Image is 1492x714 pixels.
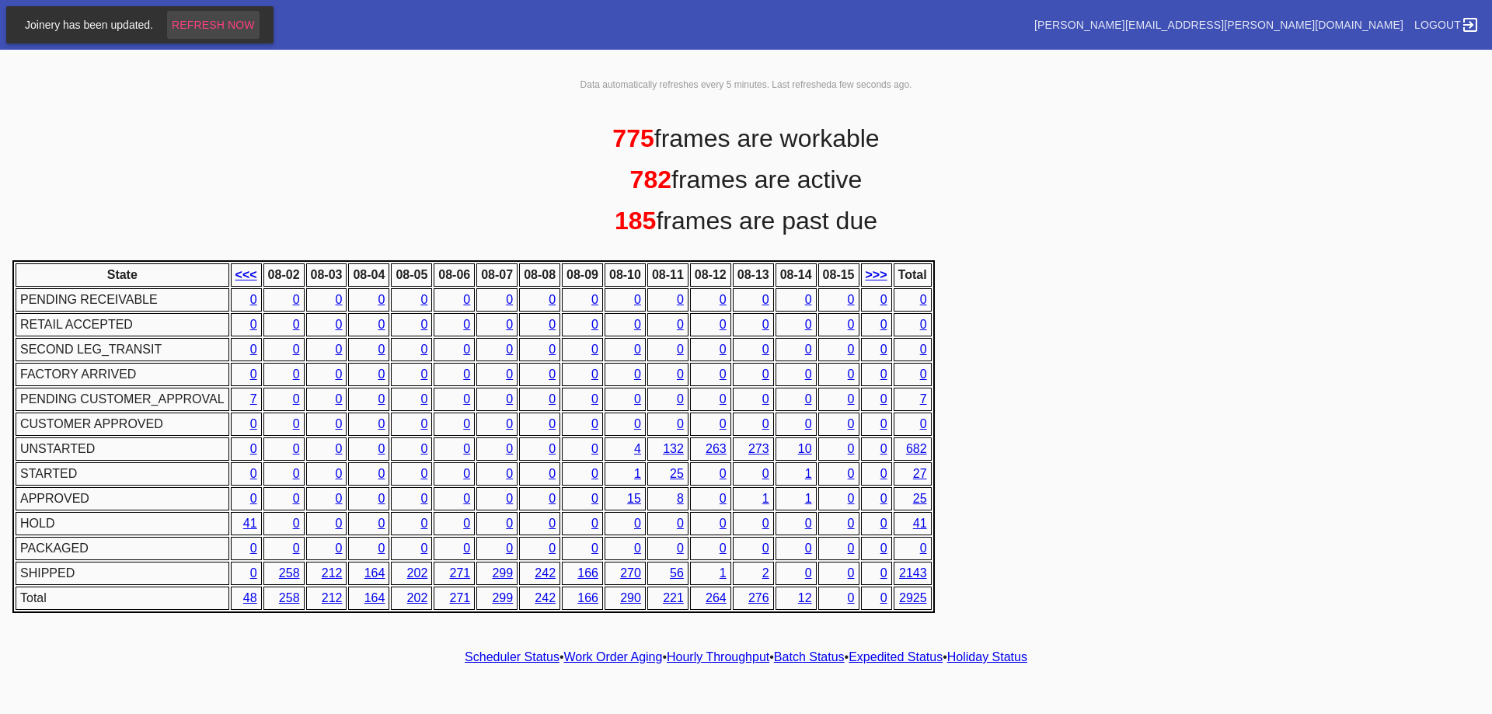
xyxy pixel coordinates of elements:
a: 242 [535,566,556,580]
a: 0 [720,492,727,505]
a: 264 [706,591,727,604]
a: 0 [762,467,769,480]
a: 0 [378,392,385,406]
a: 0 [591,517,598,530]
a: 0 [880,343,887,356]
th: 08-05 [391,263,432,287]
a: 12 [798,591,812,604]
a: 0 [463,517,470,530]
a: 0 [506,343,513,356]
a: 0 [634,392,641,406]
a: 0 [336,467,343,480]
a: 0 [634,343,641,356]
th: 08-10 [605,263,646,287]
a: >>> [866,268,887,281]
th: 08-08 [519,263,560,287]
span: • [943,650,1027,663]
a: 0 [250,467,257,480]
a: 0 [420,417,427,430]
a: 290 [620,591,641,604]
a: 0 [420,442,427,455]
div: frames are active [6,159,1486,200]
a: 271 [450,591,471,604]
a: 0 [677,343,684,356]
a: 0 [848,492,855,505]
a: 0 [880,566,887,580]
a: 0 [720,343,727,356]
a: 0 [720,517,727,530]
a: 0 [293,492,300,505]
a: 0 [549,492,556,505]
a: 0 [336,417,343,430]
a: 0 [920,293,927,306]
a: 0 [549,417,556,430]
a: 682 [906,442,927,455]
a: 242 [535,591,556,604]
a: 0 [591,293,598,306]
a: 0 [378,293,385,306]
a: 0 [506,392,513,406]
a: 0 [805,417,812,430]
a: 0 [250,318,257,331]
th: 08-06 [434,263,475,287]
a: 25 [913,492,927,505]
a: 0 [336,293,343,306]
a: 0 [591,318,598,331]
a: 0 [805,367,812,381]
a: 0 [336,542,343,555]
p: Data automatically refreshes every 5 minutes. Last refreshed . [6,73,1486,96]
a: 258 [279,566,300,580]
span: Logout [1414,19,1461,31]
a: 0 [250,293,257,306]
a: 48 [243,591,257,604]
a: 0 [250,343,257,356]
a: 0 [420,467,427,480]
a: 0 [762,417,769,430]
a: 0 [920,343,927,356]
a: 0 [720,542,727,555]
a: 56 [670,566,684,580]
a: 164 [364,591,385,604]
a: 2 [762,566,769,580]
a: Holiday Status [947,650,1027,663]
a: 0 [293,318,300,331]
th: 08-07 [476,263,518,287]
a: 0 [677,517,684,530]
a: 0 [677,318,684,331]
div: frames are past due [6,200,1486,242]
a: 212 [322,566,343,580]
td: APPROVED [16,487,229,510]
td: SHIPPED [16,562,229,585]
div: frames are workable [6,118,1486,159]
a: 0 [880,591,887,604]
a: 0 [549,343,556,356]
a: 0 [336,517,343,530]
a: 166 [577,566,598,580]
a: 0 [762,318,769,331]
a: 0 [634,367,641,381]
a: 0 [720,293,727,306]
a: 0 [880,318,887,331]
a: 0 [293,542,300,555]
a: 164 [364,566,385,580]
a: 0 [920,417,927,430]
a: 0 [420,367,427,381]
a: 0 [420,318,427,331]
a: 0 [848,467,855,480]
a: 0 [880,367,887,381]
a: 0 [591,492,598,505]
a: 0 [549,318,556,331]
a: 0 [591,392,598,406]
a: 0 [677,367,684,381]
a: 8 [677,492,684,505]
a: 0 [880,417,887,430]
td: RETAIL ACCEPTED [16,313,229,336]
a: 0 [293,417,300,430]
a: [PERSON_NAME][EMAIL_ADDRESS][PERSON_NAME][DOMAIN_NAME] [1034,19,1403,31]
a: 0 [293,343,300,356]
a: 0 [420,293,427,306]
a: 0 [420,517,427,530]
a: 0 [805,517,812,530]
span: 185 [615,207,656,235]
a: 0 [920,542,927,555]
